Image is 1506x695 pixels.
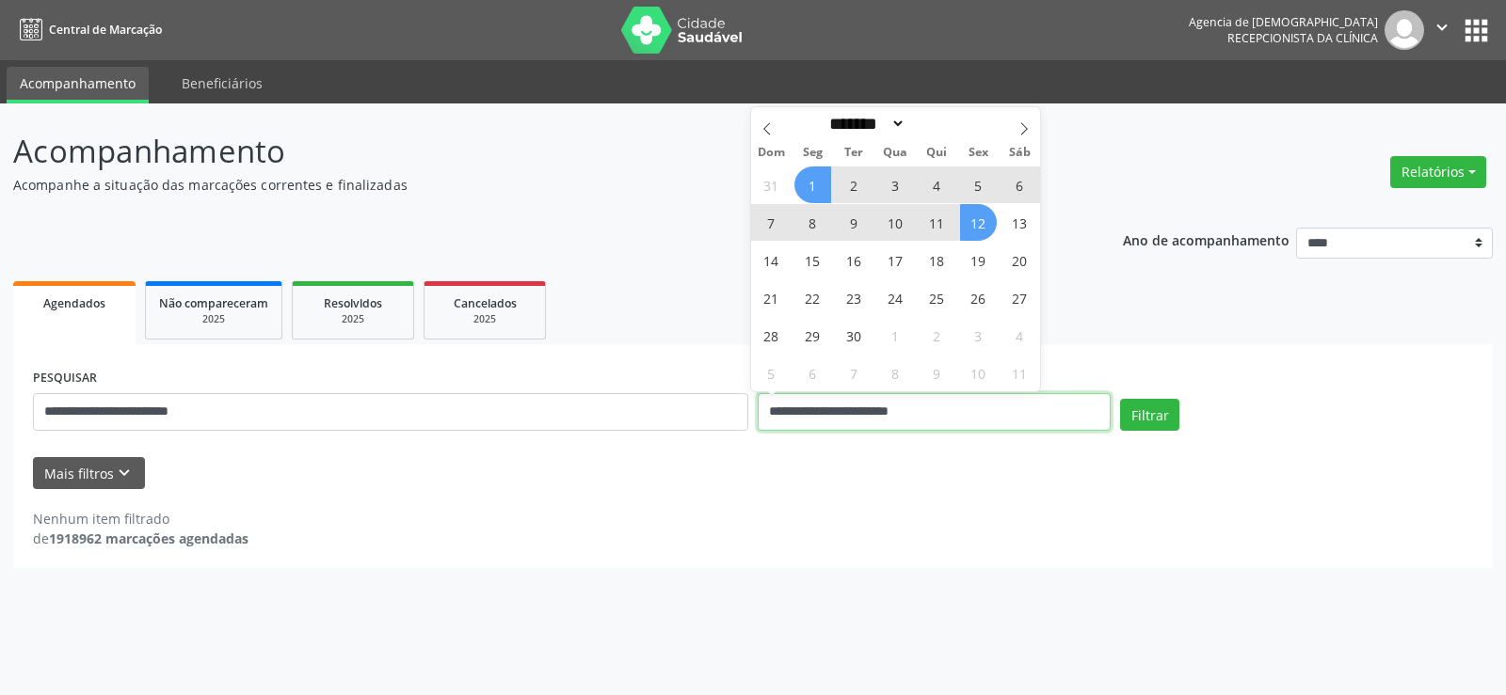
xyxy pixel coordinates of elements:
span: Setembro 26, 2025 [960,279,997,316]
span: Setembro 17, 2025 [877,242,914,278]
input: Year [905,114,968,134]
span: Setembro 14, 2025 [753,242,790,278]
span: Outubro 5, 2025 [753,355,790,391]
span: Setembro 9, 2025 [836,204,873,241]
span: Setembro 19, 2025 [960,242,997,278]
span: Setembro 25, 2025 [919,279,955,316]
span: Outubro 9, 2025 [919,355,955,391]
strong: 1918962 marcações agendadas [49,529,248,547]
p: Acompanhamento [13,128,1049,175]
span: Setembro 11, 2025 [919,204,955,241]
button: Mais filtroskeyboard_arrow_down [33,457,145,490]
span: Outubro 11, 2025 [1001,355,1038,391]
span: Setembro 24, 2025 [877,279,914,316]
span: Recepcionista da clínica [1227,30,1378,46]
p: Ano de acompanhamento [1123,228,1290,251]
span: Setembro 3, 2025 [877,166,914,203]
span: Qua [874,147,916,159]
span: Outubro 1, 2025 [877,317,914,354]
span: Setembro 4, 2025 [919,166,955,203]
i:  [1432,17,1452,38]
div: Nenhum item filtrado [33,509,248,529]
span: Setembro 23, 2025 [836,279,873,316]
span: Resolvidos [324,295,382,311]
span: Setembro 18, 2025 [919,242,955,278]
span: Outubro 8, 2025 [877,355,914,391]
span: Setembro 16, 2025 [836,242,873,278]
span: Setembro 2, 2025 [836,166,873,203]
span: Agosto 31, 2025 [753,166,790,203]
button:  [1424,10,1460,50]
span: Outubro 7, 2025 [836,355,873,391]
span: Outubro 2, 2025 [919,317,955,354]
span: Setembro 30, 2025 [836,317,873,354]
span: Outubro 6, 2025 [794,355,831,391]
span: Setembro 29, 2025 [794,317,831,354]
span: Setembro 21, 2025 [753,279,790,316]
span: Setembro 22, 2025 [794,279,831,316]
span: Outubro 3, 2025 [960,317,997,354]
span: Setembro 12, 2025 [960,204,997,241]
i: keyboard_arrow_down [114,463,135,483]
span: Setembro 27, 2025 [1001,279,1038,316]
span: Setembro 7, 2025 [753,204,790,241]
div: 2025 [159,312,268,326]
a: Beneficiários [168,67,276,100]
div: 2025 [438,312,532,326]
span: Sex [957,147,999,159]
p: Acompanhe a situação das marcações correntes e finalizadas [13,175,1049,195]
a: Acompanhamento [7,67,149,103]
span: Setembro 8, 2025 [794,204,831,241]
span: Setembro 5, 2025 [960,166,997,203]
a: Central de Marcação [13,14,162,45]
select: Month [824,114,906,134]
span: Setembro 13, 2025 [1001,204,1038,241]
span: Setembro 1, 2025 [794,166,831,203]
span: Não compareceram [159,295,268,311]
span: Setembro 20, 2025 [1001,242,1038,278]
span: Cancelados [454,295,517,311]
span: Sáb [999,147,1040,159]
span: Qui [916,147,957,159]
span: Seg [792,147,833,159]
button: Filtrar [1120,399,1179,431]
button: apps [1460,14,1493,47]
span: Central de Marcação [49,22,162,38]
span: Outubro 10, 2025 [960,355,997,391]
span: Outubro 4, 2025 [1001,317,1038,354]
span: Setembro 15, 2025 [794,242,831,278]
span: Setembro 6, 2025 [1001,166,1038,203]
div: de [33,529,248,548]
div: 2025 [306,312,400,326]
span: Setembro 28, 2025 [753,317,790,354]
span: Dom [751,147,793,159]
label: PESQUISAR [33,364,97,393]
span: Setembro 10, 2025 [877,204,914,241]
button: Relatórios [1390,156,1486,188]
span: Ter [833,147,874,159]
div: Agencia de [DEMOGRAPHIC_DATA] [1189,14,1378,30]
span: Agendados [43,295,105,311]
img: img [1385,10,1424,50]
